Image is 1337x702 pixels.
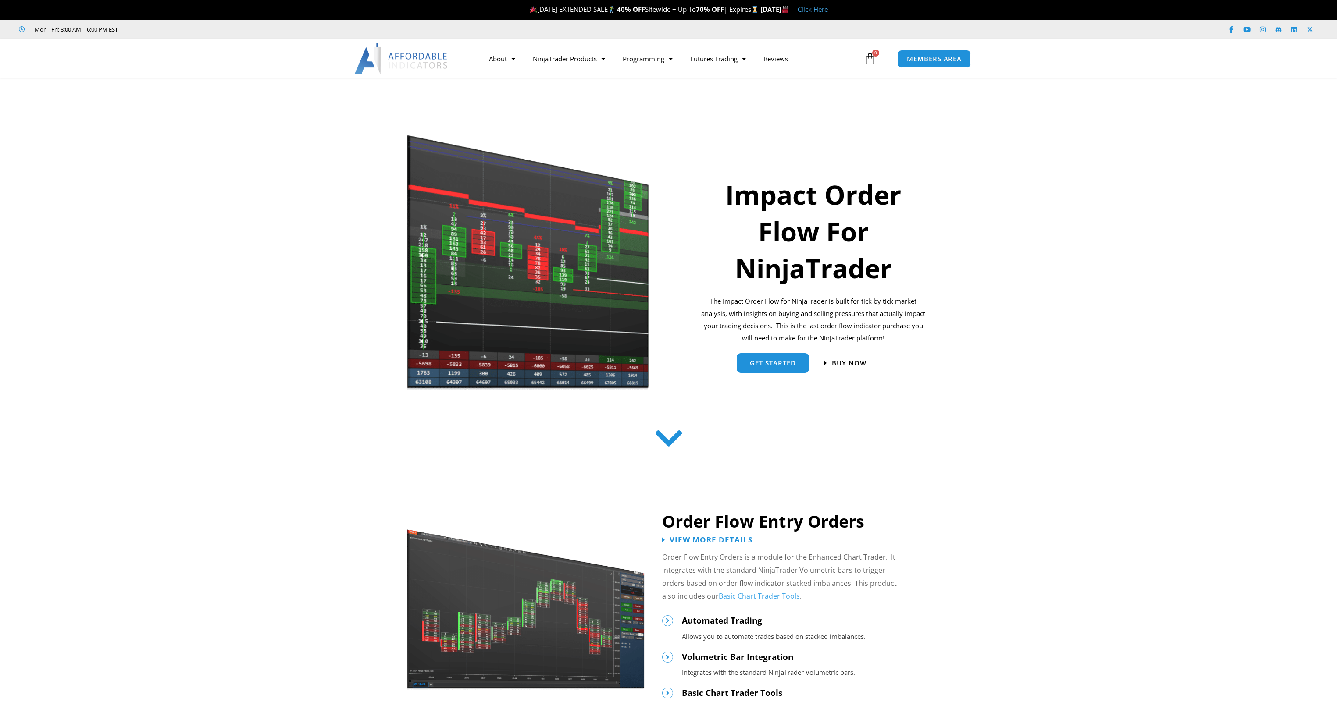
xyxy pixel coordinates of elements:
[700,176,927,287] h1: Impact Order Flow For NinjaTrader
[872,50,879,57] span: 0
[682,615,762,626] span: Automated Trading
[898,50,971,68] a: MEMBERS AREA
[682,631,938,643] p: Allows you to automate trades based on stacked imbalances.
[662,536,752,543] a: View More Details
[614,49,681,69] a: Programming
[750,360,796,366] span: get started
[682,667,938,679] p: Integrates with the standard NinjaTrader Volumetric bars.
[752,6,758,13] img: ⌛
[670,536,752,543] span: View More Details
[737,353,809,373] a: get started
[662,511,938,532] h2: Order Flow Entry Orders
[700,295,927,344] p: The Impact Order Flow for NinjaTrader is built for tick by tick market analysis, with insights on...
[354,43,449,74] img: LogoAI | Affordable Indicators – NinjaTrader
[32,24,118,35] span: Mon - Fri: 8:00 AM – 6:00 PM EST
[530,6,537,13] img: 🎉
[682,687,782,698] span: Basic Chart Trader Tools
[130,25,262,34] iframe: Customer reviews powered by Trustpilot
[851,46,889,71] a: 0
[681,49,755,69] a: Futures Trading
[755,49,797,69] a: Reviews
[480,49,862,69] nav: Menu
[608,6,615,13] img: 🏌️‍♂️
[528,5,760,14] span: [DATE] EXTENDED SALE Sitewide + Up To | Expires
[406,133,650,392] img: Orderflow | Affordable Indicators – NinjaTrader
[406,528,645,691] img: Orderflow11 | Affordable Indicators – NinjaTrader
[617,5,645,14] strong: 40% OFF
[480,49,524,69] a: About
[696,5,724,14] strong: 70% OFF
[832,360,866,366] span: Buy now
[662,551,906,603] p: Order Flow Entry Orders is a module for the Enhanced Chart Trader. It integrates with the standar...
[524,49,614,69] a: NinjaTrader Products
[719,591,800,601] a: Basic Chart Trader Tools
[760,5,789,14] strong: [DATE]
[782,6,788,13] img: 🏭
[824,360,866,366] a: Buy now
[798,5,828,14] a: Click Here
[682,651,793,663] span: Volumetric Bar Integration
[907,56,962,62] span: MEMBERS AREA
